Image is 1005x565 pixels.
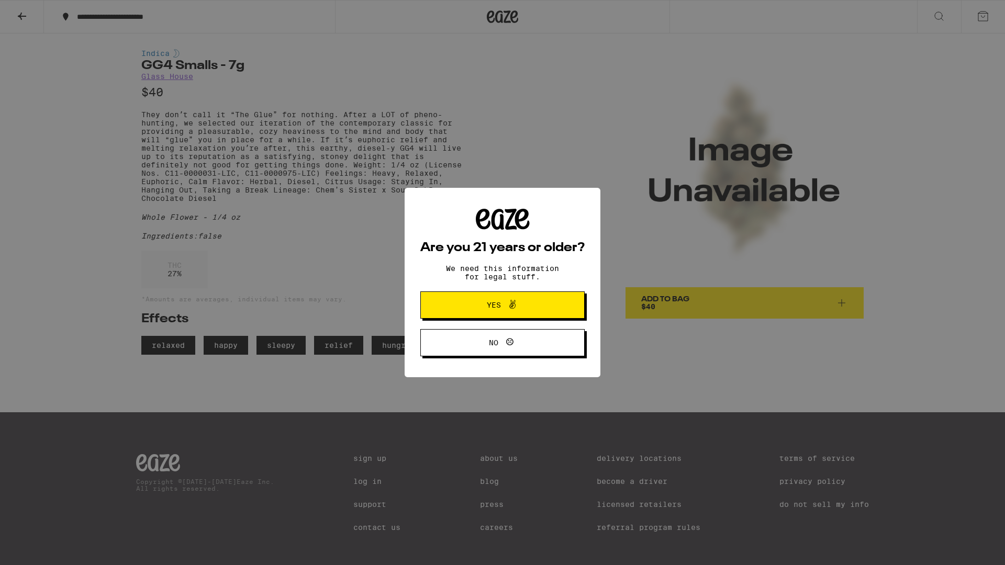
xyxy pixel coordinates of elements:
[420,291,585,319] button: Yes
[437,264,568,281] p: We need this information for legal stuff.
[420,242,585,254] h2: Are you 21 years or older?
[489,339,498,346] span: No
[420,329,585,356] button: No
[487,301,501,309] span: Yes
